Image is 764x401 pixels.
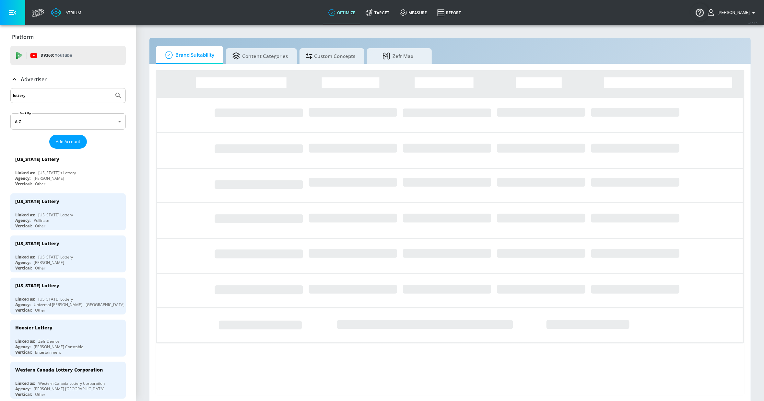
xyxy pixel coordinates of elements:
div: [PERSON_NAME] [34,260,64,265]
div: Hoosier LotteryLinked as:Zefr DemosAgency:[PERSON_NAME] ConstableVertical:Entertainment [10,320,126,357]
div: [US_STATE] LotteryLinked as:[US_STATE] LotteryAgency:[PERSON_NAME]Vertical:Other [10,235,126,272]
p: Advertiser [21,76,47,83]
div: [US_STATE] Lottery [15,240,59,246]
div: Linked as: [15,338,35,344]
label: Sort By [18,111,32,115]
div: [US_STATE] LotteryLinked as:[US_STATE]'s LotteryAgency:[PERSON_NAME]Vertical:Other [10,151,126,188]
p: Youtube [55,52,72,59]
div: Vertical: [15,181,32,187]
div: Universal [PERSON_NAME] - [GEOGRAPHIC_DATA] [34,302,125,307]
div: Western Canada Lottery Corporation [38,381,105,386]
div: [PERSON_NAME] [GEOGRAPHIC_DATA] [34,386,104,392]
div: Agency: [15,218,30,223]
div: Vertical: [15,392,32,397]
span: Zefr Max [373,48,423,64]
div: Other [35,265,45,271]
div: [US_STATE] Lottery [38,296,73,302]
div: Other [35,223,45,229]
div: Hoosier Lottery [15,325,53,331]
div: [US_STATE] Lottery [15,282,59,289]
a: Atrium [51,8,81,17]
input: Search by name [13,91,111,100]
a: optimize [323,1,360,24]
div: Agency: [15,344,30,349]
div: [US_STATE] Lottery [15,198,59,204]
div: [PERSON_NAME] [34,176,64,181]
div: Vertical: [15,349,32,355]
span: Custom Concepts [306,48,355,64]
div: [US_STATE] Lottery [38,254,73,260]
span: Content Categories [232,48,288,64]
div: Western Canada Lottery CorporationLinked as:Western Canada Lottery CorporationAgency:[PERSON_NAME... [10,362,126,399]
div: Vertical: [15,307,32,313]
a: measure [394,1,432,24]
div: Other [35,392,45,397]
div: Linked as: [15,212,35,218]
span: Brand Suitability [162,47,214,63]
button: Open Resource Center [691,3,709,21]
div: Other [35,181,45,187]
button: Add Account [49,135,87,149]
div: DV360: Youtube [10,46,126,65]
div: Zefr Demos [38,338,60,344]
div: Agency: [15,386,30,392]
button: Submit Search [111,88,125,103]
div: Western Canada Lottery Corporation [15,367,103,373]
span: login as: samantha.yip@zefr.com [715,10,750,15]
div: Agency: [15,302,30,307]
div: Pollinate [34,218,49,223]
div: [US_STATE]'s Lottery [38,170,76,176]
div: Other [35,307,45,313]
div: [US_STATE] LotteryLinked as:[US_STATE] LotteryAgency:PollinateVertical:Other [10,193,126,230]
span: v 4.24.0 [748,21,758,25]
div: [US_STATE] Lottery [38,212,73,218]
div: Agency: [15,176,30,181]
div: Linked as: [15,381,35,386]
p: Platform [12,33,34,40]
div: Entertainment [35,349,61,355]
div: Atrium [63,10,81,16]
button: [PERSON_NAME] [708,9,758,17]
a: Report [432,1,466,24]
div: [PERSON_NAME] Constable [34,344,83,349]
span: Add Account [56,138,80,145]
div: Vertical: [15,265,32,271]
div: Linked as: [15,170,35,176]
div: Advertiser [10,70,126,88]
div: [US_STATE] Lottery [15,156,59,162]
div: Platform [10,28,126,46]
div: Linked as: [15,296,35,302]
div: [US_STATE] LotteryLinked as:[US_STATE] LotteryAgency:Universal [PERSON_NAME] - [GEOGRAPHIC_DATA]V... [10,278,126,315]
p: DV360: [41,52,72,59]
a: Target [360,1,394,24]
div: Agency: [15,260,30,265]
div: Linked as: [15,254,35,260]
div: Vertical: [15,223,32,229]
div: A-Z [10,113,126,130]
